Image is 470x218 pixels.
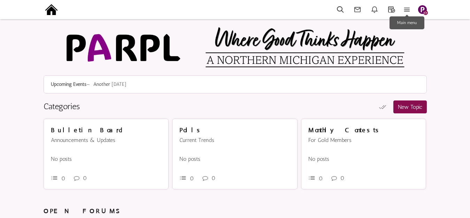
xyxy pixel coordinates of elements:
span: 0 [211,175,215,181]
span: Upcoming Events [51,81,86,87]
span: [DATE] [111,81,126,87]
span: 0 [83,175,87,181]
span: 0 [61,175,65,182]
div: — [44,75,427,93]
a: New Topic [393,100,427,113]
span: 0 [319,175,323,182]
span: 0 [340,175,344,181]
img: output-onlinepngtools%20-%202025-09-15T191211.976.png [44,2,59,17]
a: Bulletin Board [51,127,123,134]
img: Slide1.png [418,5,427,14]
a: Polls [179,127,203,134]
span: New Topic [398,104,422,110]
a: Another [93,81,110,87]
span: 0 [190,175,194,182]
a: Categories [44,101,80,111]
a: Monthly Contests [308,127,382,134]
